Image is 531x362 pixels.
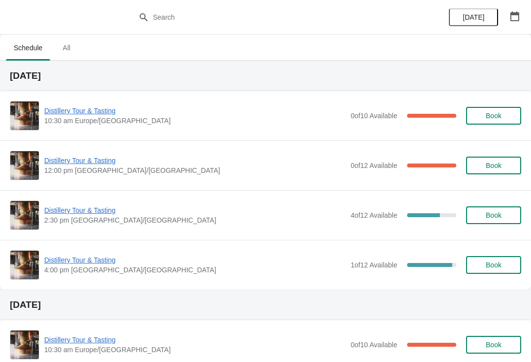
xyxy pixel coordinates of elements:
span: Book [486,341,501,349]
img: Distillery Tour & Tasting | | 4:00 pm Europe/London [10,251,39,279]
span: Distillery Tour & Tasting [44,106,346,116]
h2: [DATE] [10,300,521,310]
span: Book [486,211,501,219]
img: Distillery Tour & Tasting | | 2:30 pm Europe/London [10,201,39,230]
span: Book [486,162,501,169]
span: 10:30 am Europe/[GEOGRAPHIC_DATA] [44,116,346,126]
input: Search [152,8,398,26]
img: Distillery Tour & Tasting | | 10:30 am Europe/London [10,330,39,359]
button: Book [466,107,521,125]
button: Book [466,336,521,354]
span: 0 of 10 Available [351,341,397,349]
span: 2:30 pm [GEOGRAPHIC_DATA]/[GEOGRAPHIC_DATA] [44,215,346,225]
img: Distillery Tour & Tasting | | 12:00 pm Europe/London [10,151,39,180]
span: Book [486,261,501,269]
span: Distillery Tour & Tasting [44,335,346,345]
span: All [54,39,79,57]
span: 0 of 12 Available [351,162,397,169]
button: Book [466,157,521,174]
span: 12:00 pm [GEOGRAPHIC_DATA]/[GEOGRAPHIC_DATA] [44,165,346,175]
button: Book [466,256,521,274]
span: Book [486,112,501,120]
span: 10:30 am Europe/[GEOGRAPHIC_DATA] [44,345,346,355]
img: Distillery Tour & Tasting | | 10:30 am Europe/London [10,101,39,130]
span: Distillery Tour & Tasting [44,156,346,165]
span: Schedule [6,39,50,57]
button: [DATE] [449,8,498,26]
span: [DATE] [463,13,484,21]
h2: [DATE] [10,71,521,81]
span: Distillery Tour & Tasting [44,205,346,215]
span: 4 of 12 Available [351,211,397,219]
span: 4:00 pm [GEOGRAPHIC_DATA]/[GEOGRAPHIC_DATA] [44,265,346,275]
button: Book [466,206,521,224]
span: 1 of 12 Available [351,261,397,269]
span: 0 of 10 Available [351,112,397,120]
span: Distillery Tour & Tasting [44,255,346,265]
